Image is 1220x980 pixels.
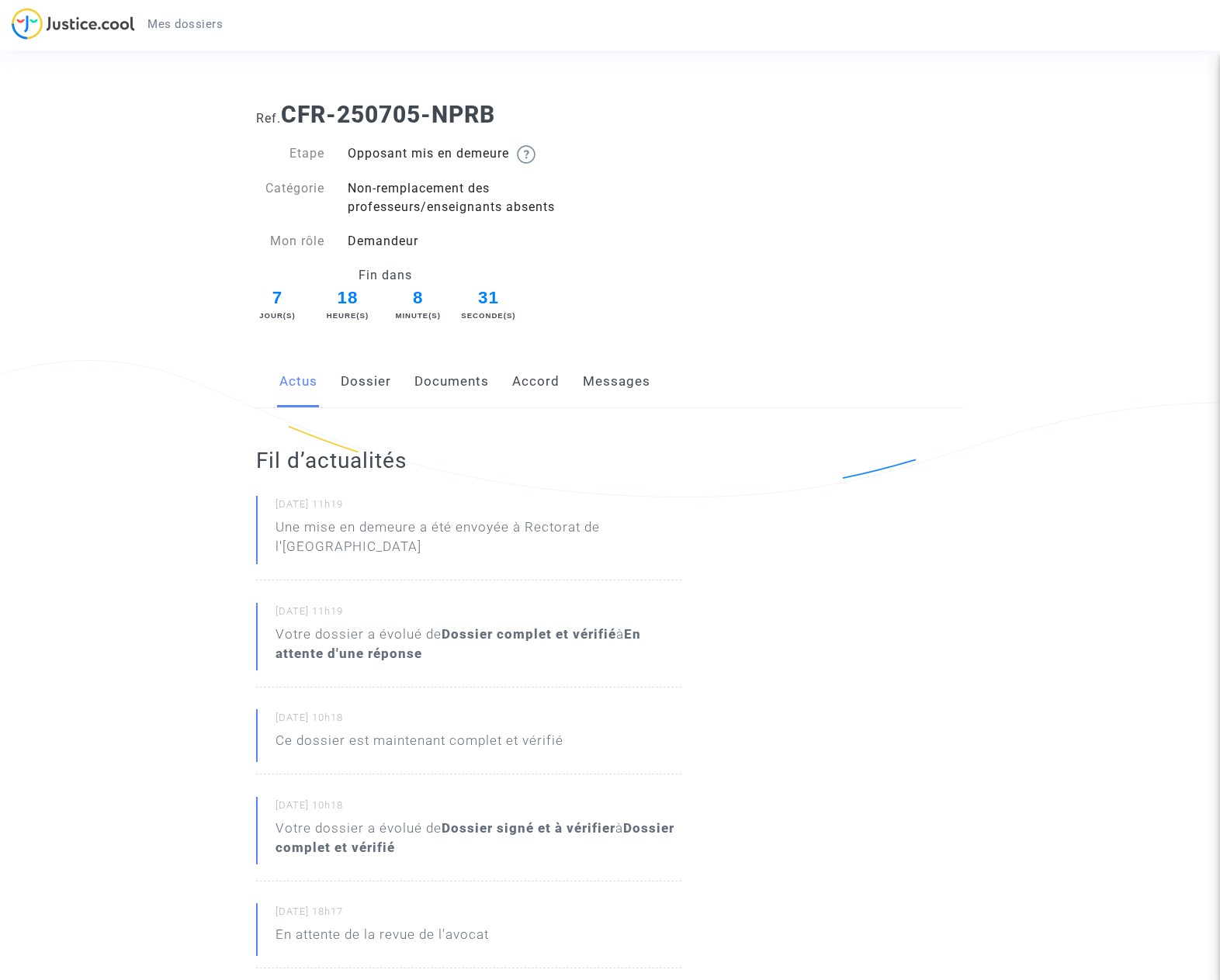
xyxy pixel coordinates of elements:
small: [DATE] 11h19 [276,497,681,518]
div: Votre dossier a évolué de à [276,625,681,663]
b: Dossier complet et vérifié [442,626,616,642]
small: [DATE] 11h19 [276,604,681,625]
span: Mes dossiers [147,17,223,31]
p: Ce dossier est maintenant complet et vérifié [276,731,563,758]
b: Dossier signé et à vérifier [442,820,615,836]
img: jc-logo.svg [12,8,135,40]
small: [DATE] 10h18 [276,798,681,819]
div: Fin dans [244,266,526,285]
a: Messages [583,356,650,407]
span: Ref. [256,111,281,126]
small: [DATE] 18h17 [276,905,681,925]
b: En attente d'une réponse [276,626,641,661]
a: Actus [279,356,317,407]
div: Opposant mis en demeure [336,144,610,164]
a: Mes dossiers [135,12,235,36]
div: Demandeur [336,232,610,251]
div: Catégorie [244,179,336,216]
span: 7 [255,285,300,311]
b: Dossier complet et vérifié [276,820,674,855]
a: Accord [512,356,560,407]
div: Votre dossier a évolué de à [276,819,681,857]
img: help.svg [517,145,535,164]
span: 18 [320,285,376,311]
a: Documents [414,356,489,407]
a: Dossier [341,356,391,407]
p: En attente de la revue de l'avocat [276,925,489,952]
div: Etape [244,144,336,164]
div: Seconde(s) [461,310,517,321]
div: Jour(s) [255,310,300,321]
h2: Fil d’actualités [256,447,681,474]
div: Non-remplacement des professeurs/enseignants absents [336,179,610,216]
small: [DATE] 10h18 [276,711,681,731]
span: 8 [396,285,441,311]
b: CFR-250705-NPRB [281,101,495,128]
div: Minute(s) [395,310,441,321]
p: Une mise en demeure a été envoyée à Rectorat de l'[GEOGRAPHIC_DATA] [276,518,681,564]
div: Mon rôle [244,232,336,251]
span: 31 [461,285,517,311]
div: Heure(s) [320,310,376,321]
